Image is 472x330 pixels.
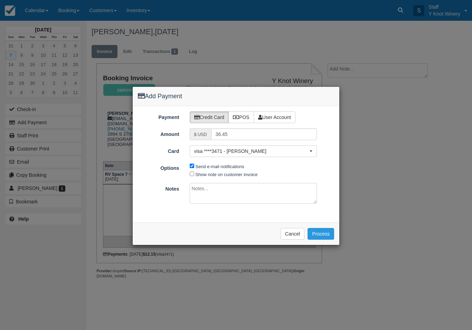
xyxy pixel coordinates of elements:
span: visa ****3471 - [PERSON_NAME] [194,148,308,155]
small: $ USD [194,132,207,137]
label: User Account [254,111,295,123]
button: Cancel [281,228,305,240]
h4: Add Payment [138,92,334,101]
label: Notes [133,183,185,193]
label: Options [133,162,185,172]
label: Send e-mail notifications [196,164,244,169]
input: Valid amount required. [211,128,317,140]
button: Process [308,228,334,240]
label: Payment [133,111,185,121]
label: Credit Card [190,111,229,123]
button: visa ****3471 - [PERSON_NAME] [190,145,317,157]
label: Card [133,145,185,155]
label: Amount [133,128,185,138]
label: POS [228,111,254,123]
label: Show note on customer invoice [196,172,258,177]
